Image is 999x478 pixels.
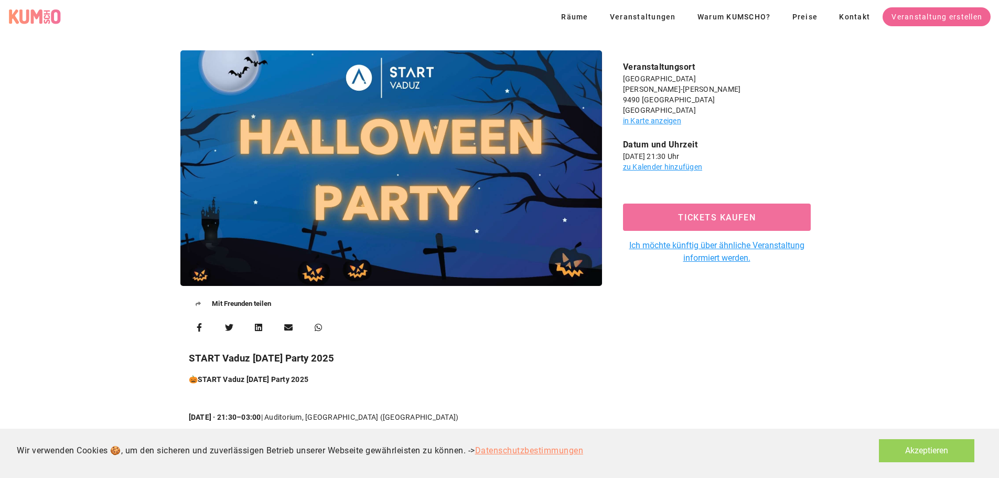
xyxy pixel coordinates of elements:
[623,239,811,264] a: Ich möchte künftig über ähnliche Veranstaltung informiert werden.
[180,286,602,313] h5: Mit Freunden teilen
[883,7,991,26] a: Veranstaltung erstellen
[623,73,811,115] div: [GEOGRAPHIC_DATA] [PERSON_NAME]-[PERSON_NAME] 9490 [GEOGRAPHIC_DATA] [GEOGRAPHIC_DATA]
[17,444,583,457] div: Wir verwenden Cookies 🍪, um den sicheren und zuverlässigen Betrieb unserer Webseite gewährleisten...
[623,163,703,171] a: zu Kalender hinzufügen
[891,13,982,21] span: Veranstaltung erstellen
[475,445,584,455] a: Datenschutzbestimmungen
[635,213,799,222] span: Tickets kaufen
[697,13,771,21] span: Warum KUMSCHO?
[783,7,826,26] a: Preise
[623,139,811,151] div: Datum und Uhrzeit
[623,204,811,231] button: Tickets kaufen
[552,7,597,26] button: Räume
[879,439,974,462] button: Akzeptieren
[198,375,308,384] strong: START Vaduz [DATE] Party 2025
[189,351,594,366] h3: START Vaduz [DATE] Party 2025
[552,11,601,21] a: Räume
[623,61,811,73] div: Veranstaltungsort
[689,7,779,26] a: Warum KUMSCHO?
[8,9,65,25] a: KUMSCHO Logo
[561,13,588,21] span: Räume
[601,7,684,26] a: Veranstaltungen
[8,9,61,25] div: KUMSCHO Logo
[189,412,594,422] p: | Auditorium, [GEOGRAPHIC_DATA] ([GEOGRAPHIC_DATA])
[791,13,818,21] span: Preise
[839,13,870,21] span: Kontakt
[623,151,811,162] div: [DATE] 21:30 Uhr
[609,13,676,21] span: Veranstaltungen
[189,413,261,421] strong: [DATE] · 21:30–03:00
[623,116,681,125] a: in Karte anzeigen
[830,7,878,26] a: Kontakt
[189,374,594,385] p: 🎃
